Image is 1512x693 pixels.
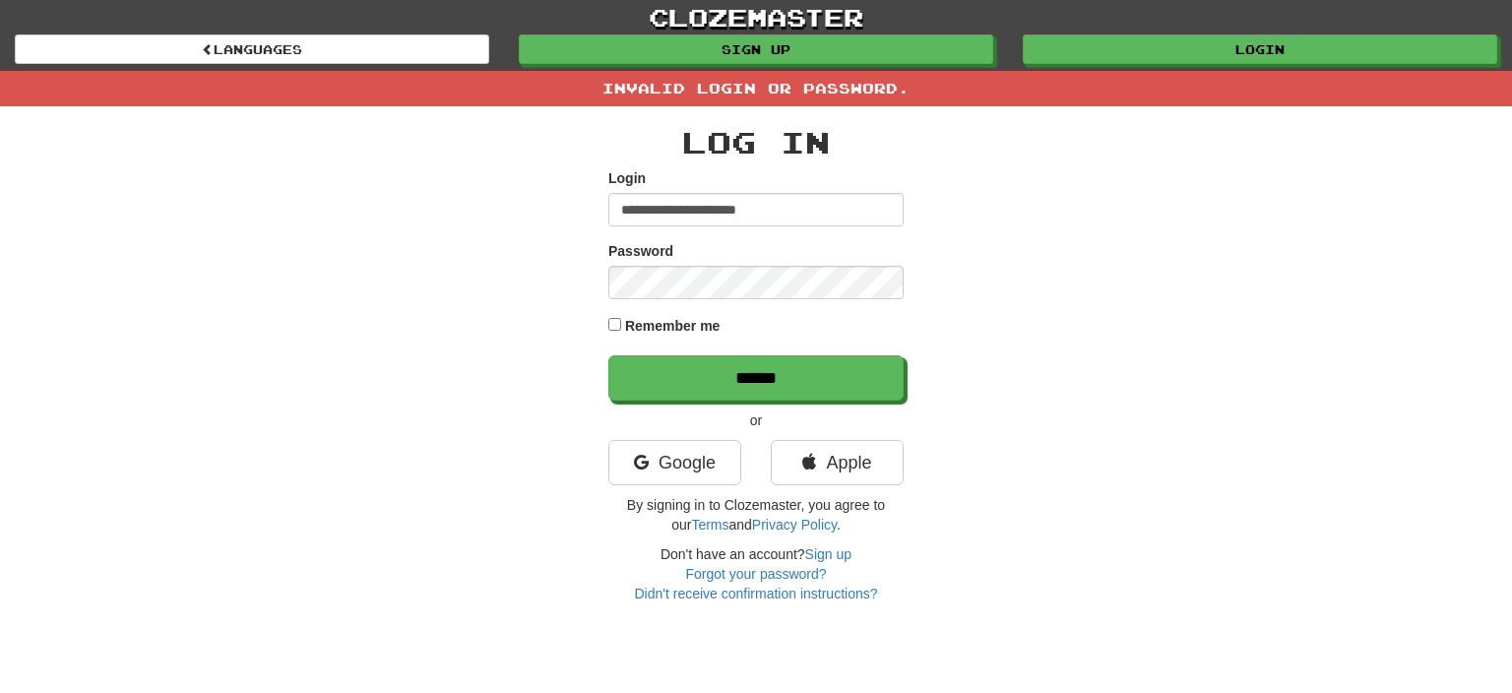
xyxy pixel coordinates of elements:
[519,34,993,64] a: Sign up
[771,440,904,485] a: Apple
[608,410,904,430] p: or
[805,546,851,562] a: Sign up
[608,440,741,485] a: Google
[608,544,904,603] div: Don't have an account?
[691,517,728,533] a: Terms
[752,517,837,533] a: Privacy Policy
[608,241,673,261] label: Password
[1023,34,1497,64] a: Login
[685,566,826,582] a: Forgot your password?
[608,168,646,188] label: Login
[608,126,904,158] h2: Log In
[15,34,489,64] a: Languages
[625,316,721,336] label: Remember me
[608,495,904,535] p: By signing in to Clozemaster, you agree to our and .
[634,586,877,601] a: Didn't receive confirmation instructions?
